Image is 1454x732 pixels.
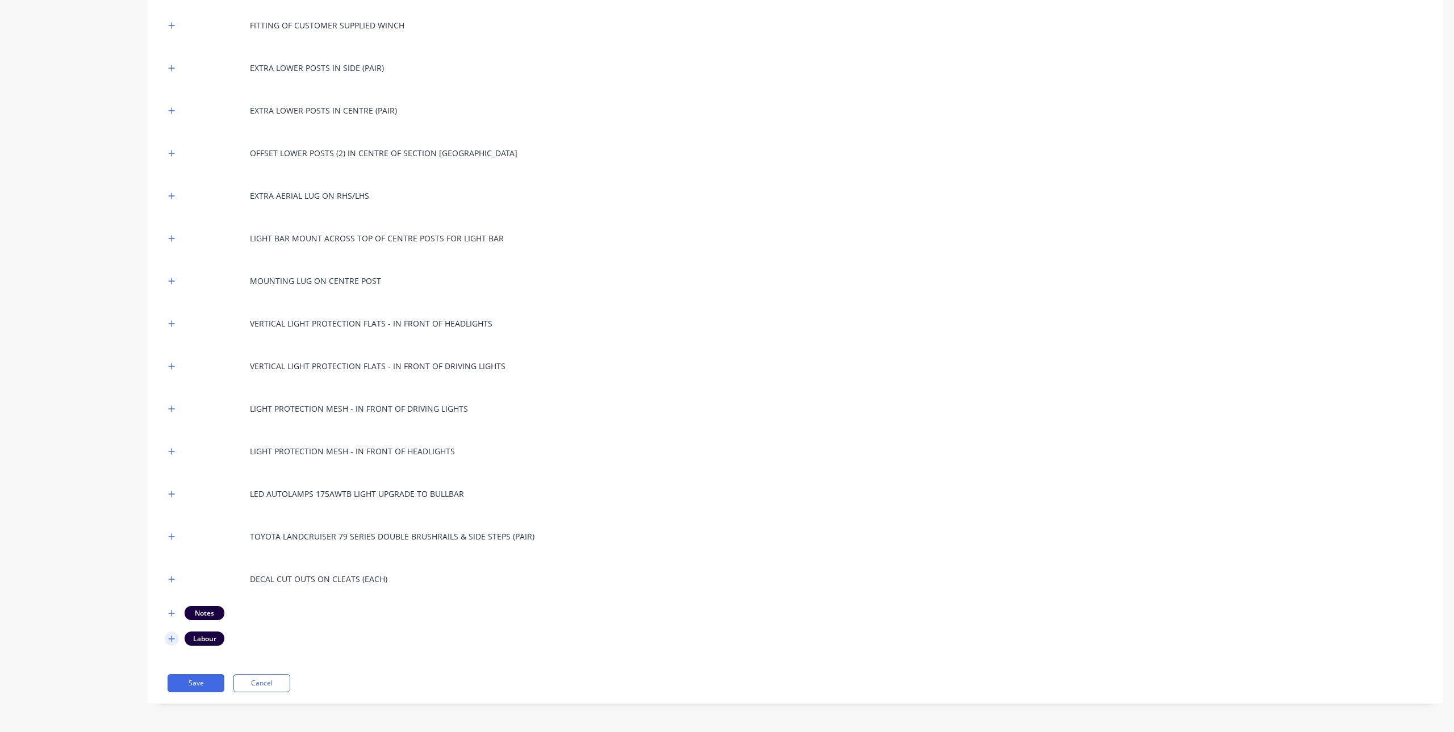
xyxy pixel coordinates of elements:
[250,275,381,287] div: MOUNTING LUG ON CENTRE POST
[250,530,534,542] div: TOYOTA LANDCRUISER 79 SERIES DOUBLE BRUSHRAILS & SIDE STEPS (PAIR)
[185,631,224,645] div: Labour
[185,606,224,620] div: Notes
[250,360,505,372] div: VERTICAL LIGHT PROTECTION FLATS - IN FRONT OF DRIVING LIGHTS
[250,445,455,457] div: LIGHT PROTECTION MESH - IN FRONT OF HEADLIGHTS
[250,62,384,74] div: EXTRA LOWER POSTS IN SIDE (PAIR)
[168,674,224,692] button: Save
[250,190,369,202] div: EXTRA AERIAL LUG ON RHS/LHS
[233,674,290,692] button: Cancel
[250,403,468,415] div: LIGHT PROTECTION MESH - IN FRONT OF DRIVING LIGHTS
[250,104,397,116] div: EXTRA LOWER POSTS IN CENTRE (PAIR)
[250,573,387,585] div: DECAL CUT OUTS ON CLEATS (EACH)
[250,317,492,329] div: VERTICAL LIGHT PROTECTION FLATS - IN FRONT OF HEADLIGHTS
[250,488,464,500] div: LED AUTOLAMPS 175AWTB LIGHT UPGRADE TO BULLBAR
[250,19,404,31] div: FITTING OF CUSTOMER SUPPLIED WINCH
[250,147,517,159] div: OFFSET LOWER POSTS (2) IN CENTRE OF SECTION [GEOGRAPHIC_DATA]
[250,232,504,244] div: LIGHT BAR MOUNT ACROSS TOP OF CENTRE POSTS FOR LIGHT BAR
